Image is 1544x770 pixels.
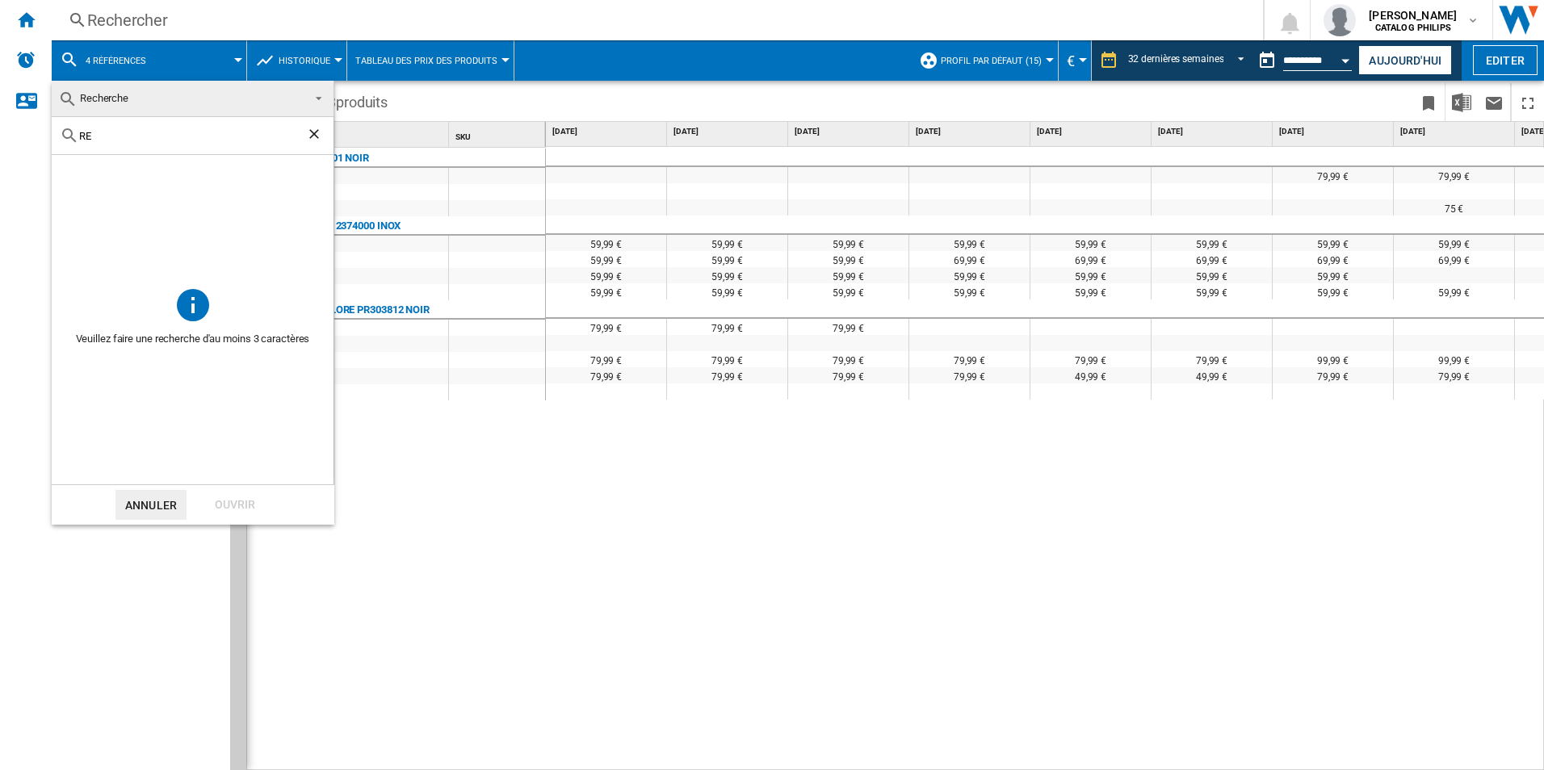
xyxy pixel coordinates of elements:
input: Rechercher dans les références [79,130,306,142]
span: Veuillez faire une recherche d'au moins 3 caractères [52,324,334,354]
button: Annuler [115,490,187,520]
div: Ouvrir [199,490,271,520]
span: Recherche [80,92,128,104]
ng-md-icon: Effacer la recherche [306,126,325,145]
